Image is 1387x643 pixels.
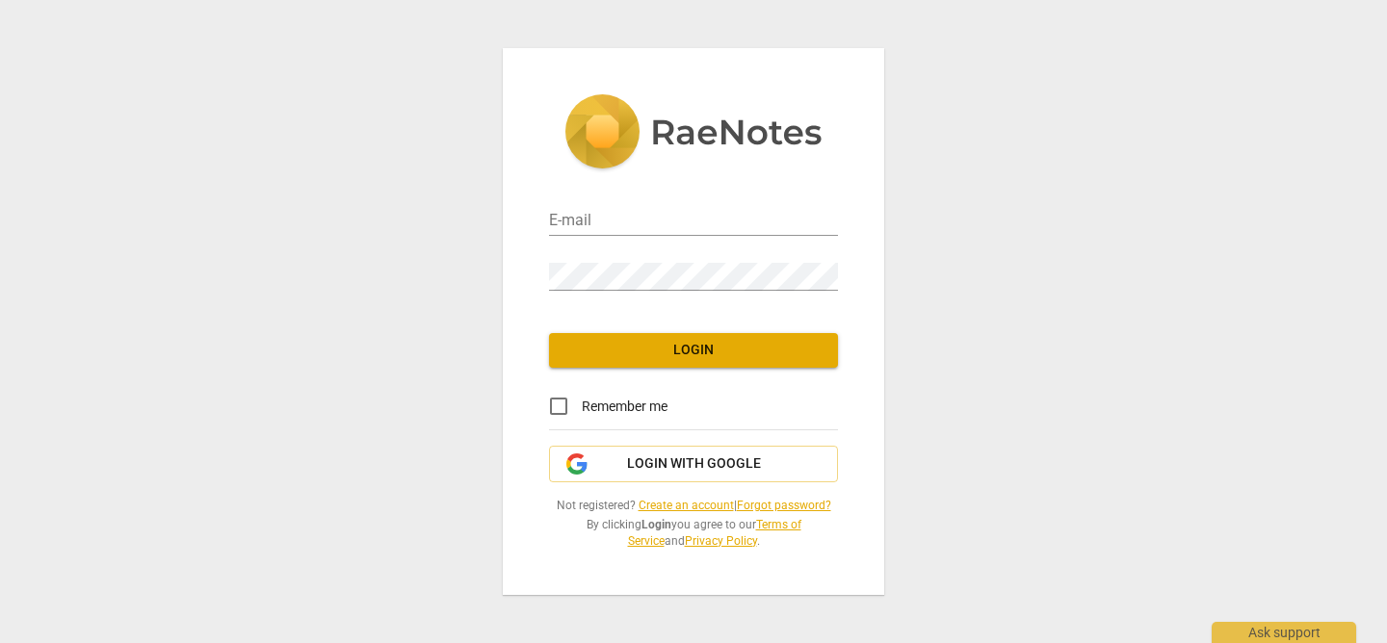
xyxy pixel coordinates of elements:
img: 5ac2273c67554f335776073100b6d88f.svg [564,94,823,173]
a: Create an account [639,499,734,512]
a: Privacy Policy [685,534,757,548]
span: By clicking you agree to our and . [549,517,838,549]
button: Login with Google [549,446,838,482]
div: Ask support [1212,622,1356,643]
span: Login [564,341,823,360]
span: Login with Google [627,454,761,474]
b: Login [641,518,671,531]
button: Login [549,333,838,368]
span: Remember me [582,397,667,417]
a: Terms of Service [628,518,801,548]
span: Not registered? | [549,498,838,514]
a: Forgot password? [737,499,831,512]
